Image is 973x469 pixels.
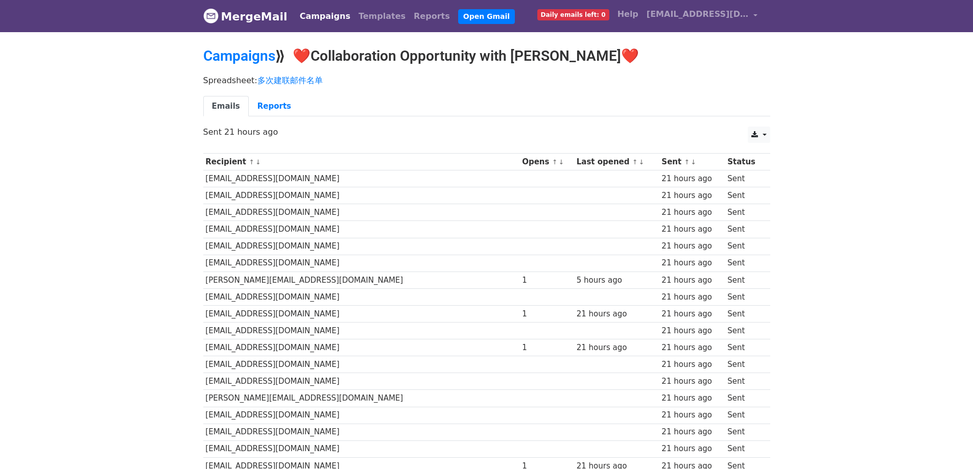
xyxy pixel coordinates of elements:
[725,154,764,170] th: Status
[659,154,725,170] th: Sent
[639,158,645,166] a: ↓
[203,6,288,27] a: MergeMail
[203,373,520,390] td: [EMAIL_ADDRESS][DOMAIN_NAME]
[552,158,558,166] a: ↑
[296,6,354,27] a: Campaigns
[661,359,722,371] div: 21 hours ago
[203,47,275,64] a: Campaigns
[203,96,249,117] a: Emails
[725,204,764,221] td: Sent
[661,426,722,438] div: 21 hours ago
[661,325,722,337] div: 21 hours ago
[661,240,722,252] div: 21 hours ago
[725,305,764,322] td: Sent
[643,4,762,28] a: [EMAIL_ADDRESS][DOMAIN_NAME]
[661,173,722,185] div: 21 hours ago
[410,6,454,27] a: Reports
[661,342,722,354] div: 21 hours ago
[725,187,764,204] td: Sent
[203,8,219,23] img: MergeMail logo
[458,9,515,24] a: Open Gmail
[632,158,638,166] a: ↑
[725,271,764,288] td: Sent
[661,224,722,235] div: 21 hours ago
[661,207,722,218] div: 21 hours ago
[577,308,657,320] div: 21 hours ago
[725,323,764,339] td: Sent
[203,339,520,356] td: [EMAIL_ADDRESS][DOMAIN_NAME]
[203,407,520,424] td: [EMAIL_ADDRESS][DOMAIN_NAME]
[577,342,657,354] div: 21 hours ago
[203,288,520,305] td: [EMAIL_ADDRESS][DOMAIN_NAME]
[203,323,520,339] td: [EMAIL_ADDRESS][DOMAIN_NAME]
[203,390,520,407] td: [PERSON_NAME][EMAIL_ADDRESS][DOMAIN_NAME]
[684,158,690,166] a: ↑
[725,255,764,271] td: Sent
[725,339,764,356] td: Sent
[647,8,749,20] span: [EMAIL_ADDRESS][DOMAIN_NAME]
[203,238,520,255] td: [EMAIL_ADDRESS][DOMAIN_NAME]
[522,308,572,320] div: 1
[203,305,520,322] td: [EMAIL_ADDRESS][DOMAIN_NAME]
[725,288,764,305] td: Sent
[203,75,770,86] p: Spreadsheet:
[725,356,764,373] td: Sent
[249,158,254,166] a: ↑
[203,154,520,170] th: Recipient
[203,187,520,204] td: [EMAIL_ADDRESS][DOMAIN_NAME]
[725,440,764,457] td: Sent
[203,221,520,238] td: [EMAIL_ADDRESS][DOMAIN_NAME]
[661,275,722,286] div: 21 hours ago
[533,4,613,24] a: Daily emails left: 0
[661,409,722,421] div: 21 hours ago
[725,170,764,187] td: Sent
[574,154,659,170] th: Last opened
[725,373,764,390] td: Sent
[522,275,572,286] div: 1
[613,4,643,24] a: Help
[203,440,520,457] td: [EMAIL_ADDRESS][DOMAIN_NAME]
[725,424,764,440] td: Sent
[537,9,609,20] span: Daily emails left: 0
[725,221,764,238] td: Sent
[661,376,722,387] div: 21 hours ago
[203,271,520,288] td: [PERSON_NAME][EMAIL_ADDRESS][DOMAIN_NAME]
[522,342,572,354] div: 1
[203,424,520,440] td: [EMAIL_ADDRESS][DOMAIN_NAME]
[725,238,764,255] td: Sent
[354,6,410,27] a: Templates
[249,96,300,117] a: Reports
[558,158,564,166] a: ↓
[661,291,722,303] div: 21 hours ago
[577,275,657,286] div: 5 hours ago
[725,407,764,424] td: Sent
[661,443,722,455] div: 21 hours ago
[203,127,770,137] p: Sent 21 hours ago
[203,170,520,187] td: [EMAIL_ADDRESS][DOMAIN_NAME]
[203,356,520,373] td: [EMAIL_ADDRESS][DOMAIN_NAME]
[203,47,770,65] h2: ⟫ ❤️Collaboration Opportunity with [PERSON_NAME]❤️
[255,158,261,166] a: ↓
[661,308,722,320] div: 21 hours ago
[661,257,722,269] div: 21 hours ago
[661,392,722,404] div: 21 hours ago
[661,190,722,202] div: 21 hours ago
[725,390,764,407] td: Sent
[203,255,520,271] td: [EMAIL_ADDRESS][DOMAIN_NAME]
[203,204,520,221] td: [EMAIL_ADDRESS][DOMAIN_NAME]
[257,76,323,85] a: 多次建联邮件名单
[519,154,574,170] th: Opens
[691,158,696,166] a: ↓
